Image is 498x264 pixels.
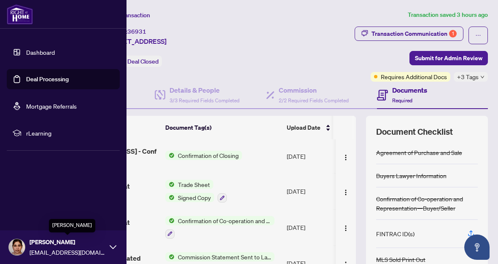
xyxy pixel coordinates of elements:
img: logo [7,4,33,24]
a: Mortgage Referrals [26,102,77,110]
span: Required [392,97,412,104]
div: Confirmation of Co-operation and Representation—Buyer/Seller [376,194,478,213]
button: Status IconConfirmation of Closing [165,151,242,160]
div: Agreement of Purchase and Sale [376,148,462,157]
span: Deal Closed [127,58,159,65]
div: Buyers Lawyer Information [376,171,447,180]
th: Upload Date [283,116,341,139]
span: Trade Sheet [175,180,213,189]
div: Transaction Communication [371,27,457,40]
div: MLS Sold Print Out [376,255,425,264]
img: Profile Icon [9,239,25,255]
span: 36931 [127,28,146,35]
a: Deal Processing [26,75,69,83]
span: [PERSON_NAME] [30,237,105,247]
td: [DATE] [283,139,341,173]
span: Confirmation of Closing [175,151,242,160]
span: View Transaction [105,11,150,19]
article: Transaction saved 3 hours ago [408,10,488,20]
button: Transaction Communication1 [355,27,463,41]
h4: Details & People [170,85,240,95]
button: Logo [339,149,353,163]
img: Status Icon [165,193,175,202]
img: Status Icon [165,216,175,225]
h4: Commission [279,85,349,95]
img: Status Icon [165,151,175,160]
div: [PERSON_NAME] [49,219,95,232]
span: rLearning [26,128,114,138]
span: [STREET_ADDRESS] [105,36,167,46]
div: 1 [449,30,457,37]
button: Status IconConfirmation of Co-operation and Representation—Buyer/Seller [165,216,275,239]
div: FINTRAC ID(s) [376,229,415,238]
span: Signed Copy [175,193,214,202]
h4: Documents [392,85,427,95]
button: Status IconTrade SheetStatus IconSigned Copy [165,180,227,203]
span: 3/3 Required Fields Completed [170,97,240,104]
span: +3 Tags [457,72,479,82]
span: Requires Additional Docs [381,72,447,81]
span: [EMAIL_ADDRESS][DOMAIN_NAME] [30,248,105,257]
img: Status Icon [165,252,175,261]
img: Status Icon [165,180,175,189]
span: Upload Date [287,123,320,132]
a: Dashboard [26,48,55,56]
span: Confirmation of Co-operation and Representation—Buyer/Seller [175,216,275,225]
div: Status: [105,56,162,67]
button: Logo [339,184,353,198]
span: Submit for Admin Review [415,51,482,65]
img: Logo [342,154,349,161]
td: [DATE] [283,209,341,245]
td: [DATE] [283,173,341,209]
th: Document Tag(s) [162,116,283,139]
button: Submit for Admin Review [409,51,488,65]
button: Logo [339,221,353,234]
img: Logo [342,225,349,232]
span: Commission Statement Sent to Lawyer [175,252,275,261]
span: ellipsis [475,32,481,38]
span: down [480,75,485,79]
span: 2/2 Required Fields Completed [279,97,349,104]
button: Open asap [464,235,490,260]
span: Document Checklist [376,126,453,138]
img: Logo [342,189,349,196]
